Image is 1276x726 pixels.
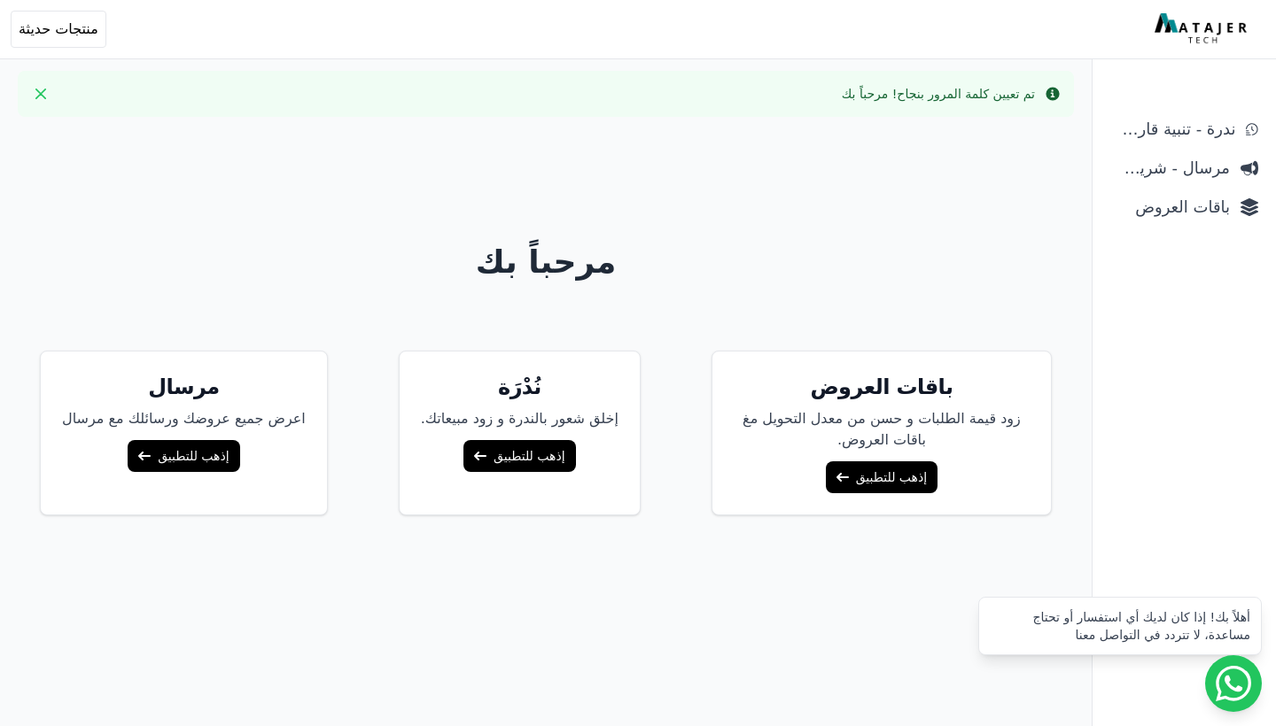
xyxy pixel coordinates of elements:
[62,373,306,401] h5: مرسال
[62,408,306,429] p: اعرض جميع عروضك ورسائلك مع مرسال
[1110,117,1235,142] span: ندرة - تنبية قارب علي النفاذ
[990,608,1250,644] div: أهلاً بك! إذا كان لديك أي استفسار أو تحتاج مساعدة، لا تتردد في التواصل معنا
[1155,13,1251,45] img: MatajerTech Logo
[421,408,619,429] p: إخلق شعور بالندرة و زود مبيعاتك.
[128,440,239,472] a: إذهب للتطبيق
[1110,156,1230,181] span: مرسال - شريط دعاية
[826,461,938,493] a: إذهب للتطبيق
[1110,195,1230,220] span: باقات العروض
[421,373,619,401] h5: نُدْرَة
[27,80,55,108] button: Close
[842,85,1035,103] div: تم تعيين كلمة المرور بنجاح! مرحباً بك
[11,11,106,48] button: منتجات حديثة
[734,408,1030,451] p: زود قيمة الطلبات و حسن من معدل التحويل مغ باقات العروض.
[19,19,98,40] span: منتجات حديثة
[734,373,1030,401] h5: باقات العروض
[463,440,575,472] a: إذهب للتطبيق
